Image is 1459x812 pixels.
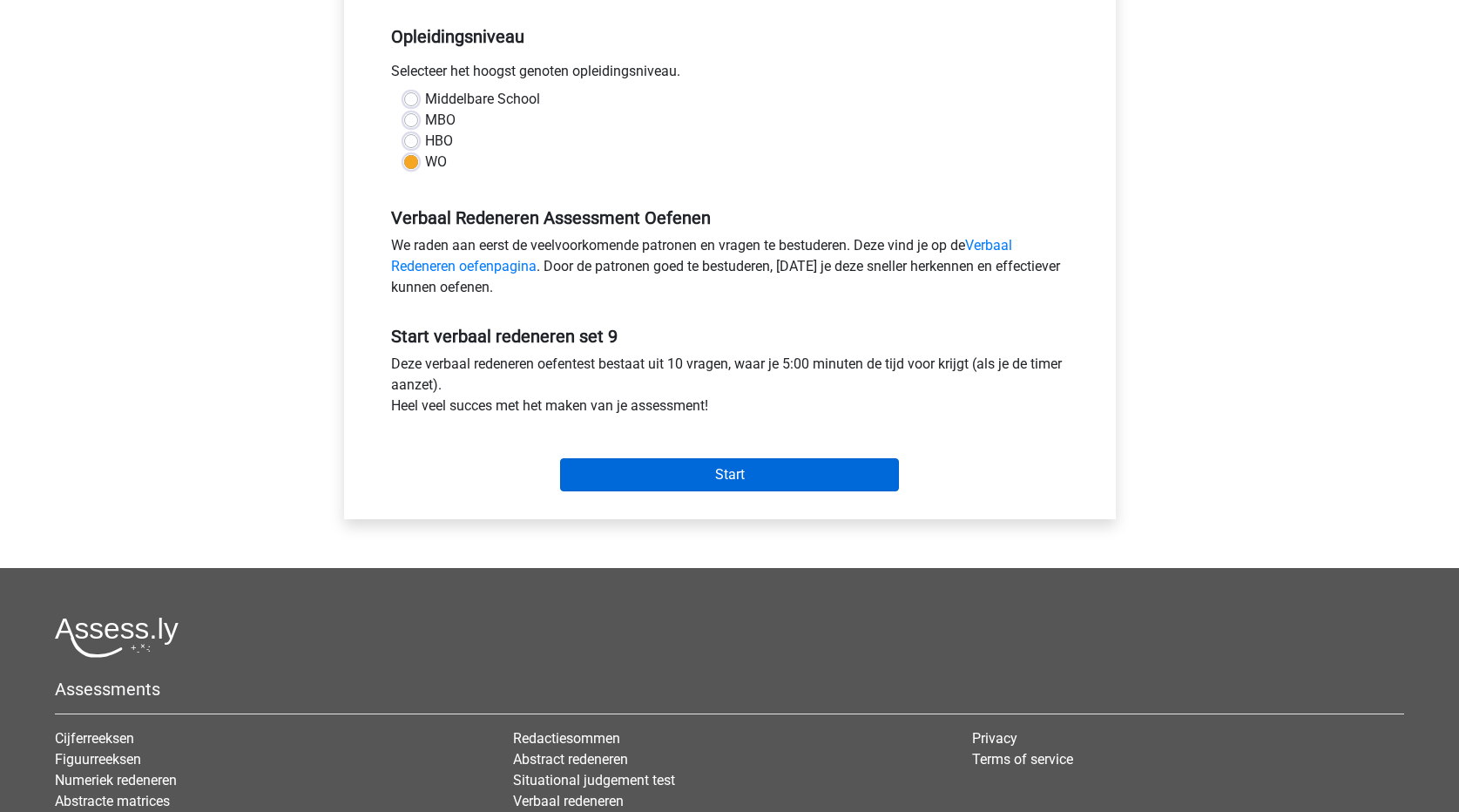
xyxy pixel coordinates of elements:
[55,679,1404,700] h5: Assessments
[378,61,1082,89] div: Selecteer het hoogst genoten opleidingsniveau.
[513,730,620,747] a: Redactiesommen
[55,772,177,788] a: Numeriek redeneren
[378,354,1082,423] div: Deze verbaal redeneren oefentest bestaat uit 10 vragen, waar je 5:00 minuten de tijd voor krijgt ...
[391,326,1069,347] h5: Start verbaal redeneren set 9
[55,793,170,809] a: Abstracte matrices
[55,730,134,747] a: Cijferreeksen
[972,751,1073,768] a: Terms of service
[391,207,1069,228] h5: Verbaal Redeneren Assessment Oefenen
[513,793,624,809] a: Verbaal redeneren
[513,772,675,788] a: Situational judgement test
[425,131,453,152] label: HBO
[55,751,141,768] a: Figuurreeksen
[560,458,899,491] input: Start
[425,110,456,131] label: MBO
[425,89,540,110] label: Middelbare School
[425,152,447,173] label: WO
[391,19,1069,54] h5: Opleidingsniveau
[513,751,628,768] a: Abstract redeneren
[972,730,1017,747] a: Privacy
[55,617,179,658] img: Assessly logo
[378,235,1082,305] div: We raden aan eerst de veelvoorkomende patronen en vragen te bestuderen. Deze vind je op de . Door...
